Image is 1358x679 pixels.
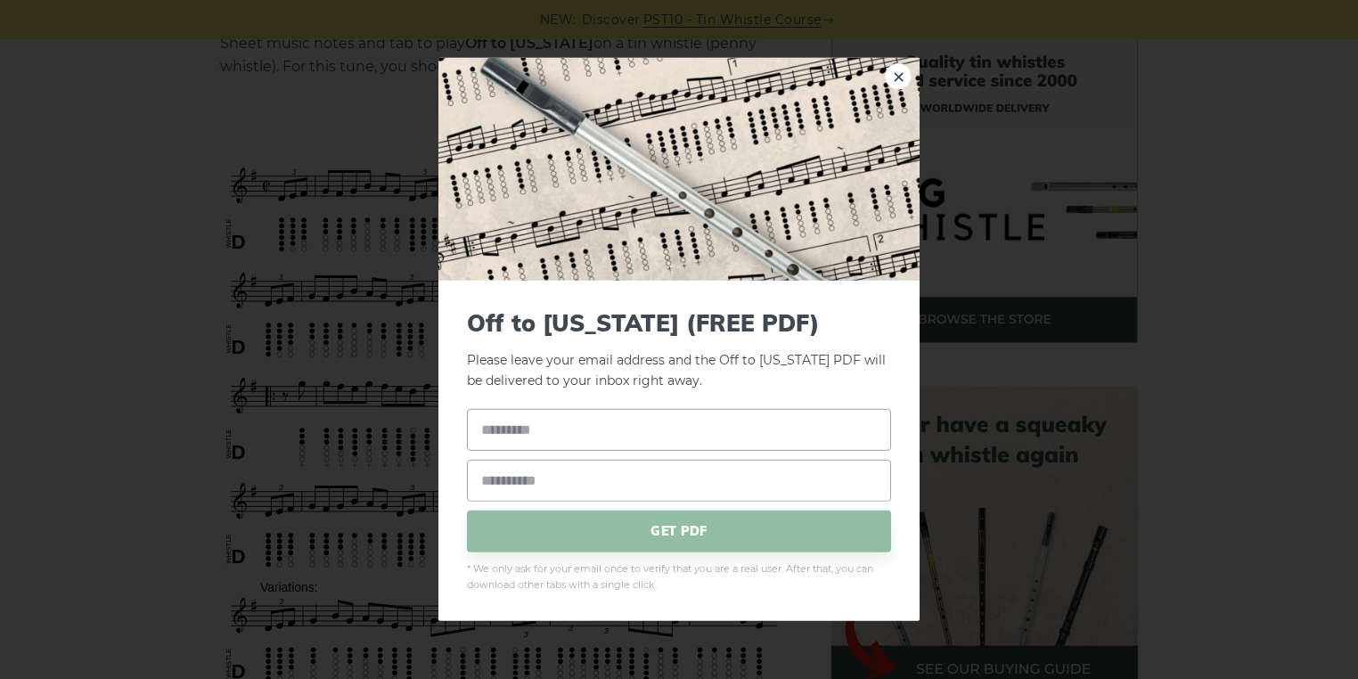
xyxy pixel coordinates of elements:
span: GET PDF [467,510,891,552]
span: Off to [US_STATE] (FREE PDF) [467,309,891,337]
a: × [885,63,912,90]
img: Tin Whistle Tab Preview [438,58,920,281]
p: Please leave your email address and the Off to [US_STATE] PDF will be delivered to your inbox rig... [467,309,891,391]
span: * We only ask for your email once to verify that you are a real user. After that, you can downloa... [467,560,891,593]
